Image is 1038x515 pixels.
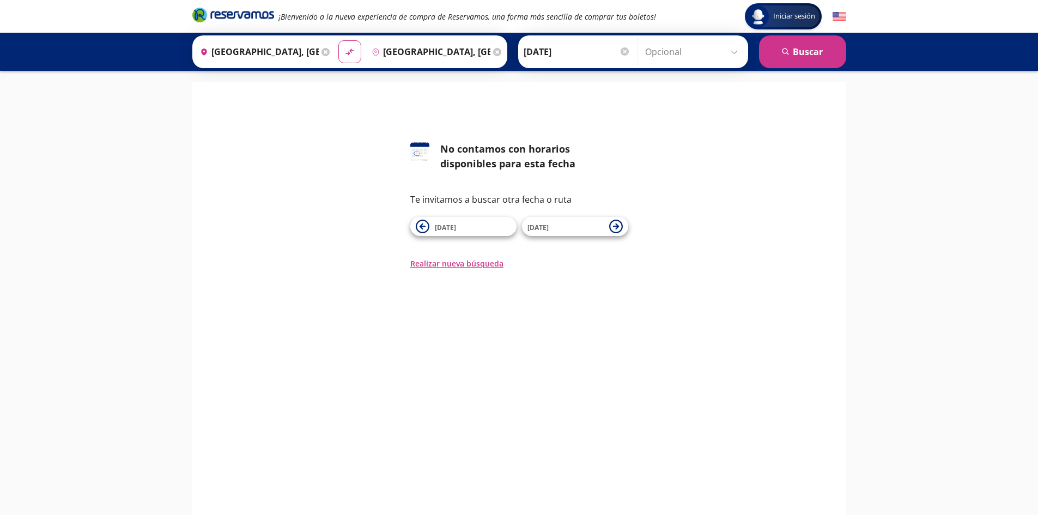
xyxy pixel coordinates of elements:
p: Te invitamos a buscar otra fecha o ruta [410,193,628,206]
button: Realizar nueva búsqueda [410,258,503,269]
button: Buscar [759,35,846,68]
input: Buscar Origen [196,38,319,65]
button: [DATE] [410,217,517,236]
input: Buscar Destino [367,38,490,65]
span: [DATE] [527,223,549,232]
input: Opcional [645,38,743,65]
i: Brand Logo [192,7,274,23]
em: ¡Bienvenido a la nueva experiencia de compra de Reservamos, una forma más sencilla de comprar tus... [278,11,656,22]
input: Elegir Fecha [524,38,630,65]
button: English [833,10,846,23]
button: [DATE] [522,217,628,236]
span: Iniciar sesión [769,11,820,22]
span: [DATE] [435,223,456,232]
div: No contamos con horarios disponibles para esta fecha [440,142,628,171]
a: Brand Logo [192,7,274,26]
